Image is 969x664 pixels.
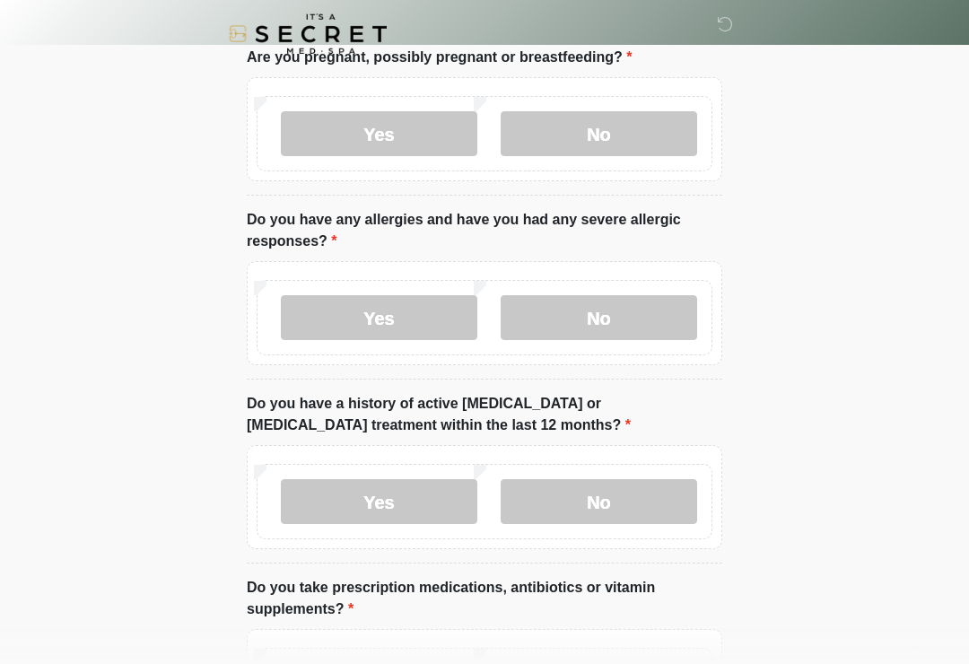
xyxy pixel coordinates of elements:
label: No [501,295,697,340]
label: Do you have a history of active [MEDICAL_DATA] or [MEDICAL_DATA] treatment within the last 12 mon... [247,393,722,436]
label: Yes [281,111,477,156]
label: No [501,111,697,156]
label: Do you have any allergies and have you had any severe allergic responses? [247,209,722,252]
label: No [501,479,697,524]
label: Yes [281,295,477,340]
img: It's A Secret Med Spa Logo [229,13,387,54]
label: Do you take prescription medications, antibiotics or vitamin supplements? [247,577,722,620]
label: Yes [281,479,477,524]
